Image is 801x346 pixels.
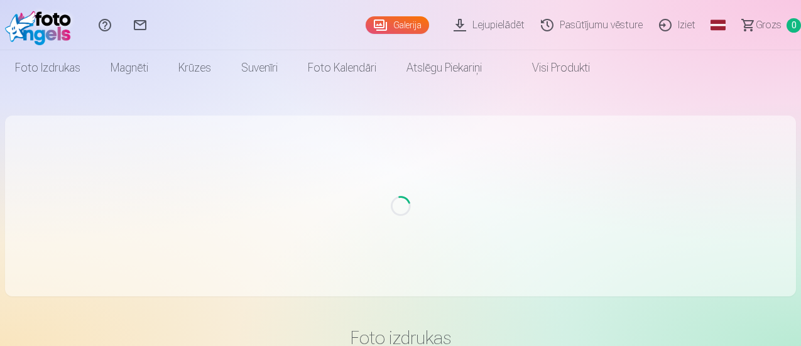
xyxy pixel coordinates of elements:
a: Suvenīri [226,50,293,85]
a: Visi produkti [497,50,605,85]
span: 0 [787,18,801,33]
a: Krūzes [163,50,226,85]
a: Galerija [366,16,429,34]
a: Magnēti [95,50,163,85]
a: Atslēgu piekariņi [391,50,497,85]
a: Foto kalendāri [293,50,391,85]
span: Grozs [756,18,782,33]
img: /fa1 [5,5,77,45]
